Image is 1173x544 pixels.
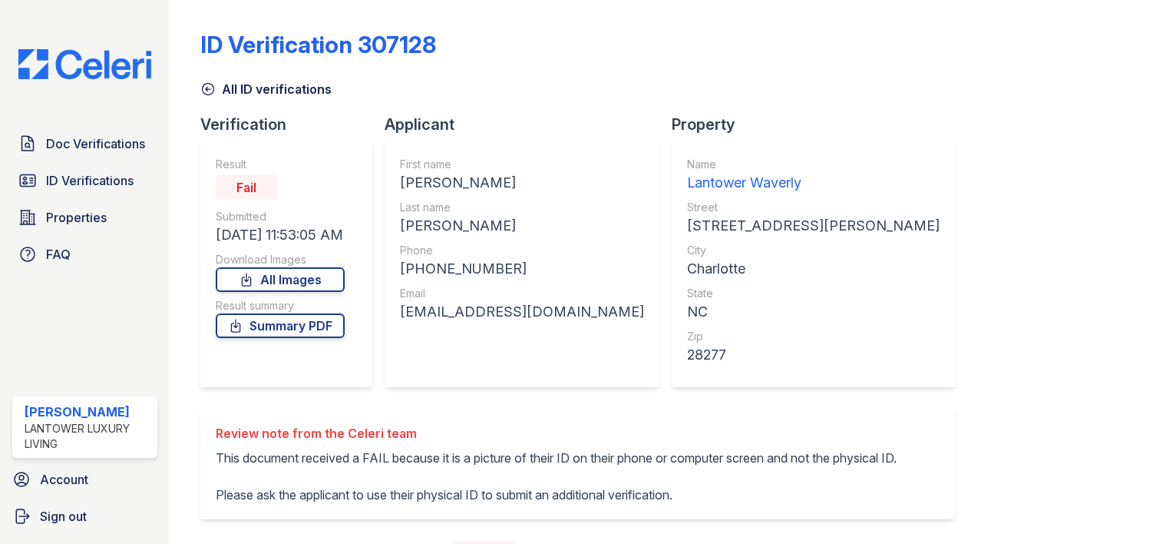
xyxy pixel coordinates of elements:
a: Sign out [6,501,164,532]
a: Doc Verifications [12,128,157,159]
span: Account [40,470,88,489]
div: [PERSON_NAME] [400,172,644,194]
div: Street [687,200,940,215]
div: Charlotte [687,258,940,280]
div: Verification [200,114,385,135]
div: Property [672,114,967,135]
a: Name Lantower Waverly [687,157,940,194]
span: FAQ [46,245,71,264]
div: [EMAIL_ADDRESS][DOMAIN_NAME] [400,301,644,323]
iframe: chat widget [1109,483,1158,529]
div: Result summary [216,298,345,313]
a: Account [6,464,164,495]
div: Result [216,157,345,172]
span: ID Verifications [46,171,134,190]
div: Download Images [216,252,345,267]
a: All ID verifications [200,80,332,98]
div: City [687,243,940,258]
div: 28277 [687,344,940,366]
span: Properties [46,208,107,227]
a: FAQ [12,239,157,270]
div: Phone [400,243,644,258]
div: Fail [216,175,277,200]
div: First name [400,157,644,172]
span: Doc Verifications [46,134,145,153]
div: [PHONE_NUMBER] [400,258,644,280]
div: Email [400,286,644,301]
div: Submitted [216,209,345,224]
div: Name [687,157,940,172]
a: All Images [216,267,345,292]
div: Lantower Luxury Living [25,421,151,452]
p: This document received a FAIL because it is a picture of their ID on their phone or computer scre... [216,449,897,504]
div: Applicant [385,114,672,135]
img: CE_Logo_Blue-a8612792a0a2168367f1c8372b55b34899dd931a85d93a1a3d3e32e68fde9ad4.png [6,49,164,79]
div: [PERSON_NAME] [400,215,644,237]
div: Zip [687,329,940,344]
div: Review note from the Celeri team [216,424,897,443]
div: [PERSON_NAME] [25,403,151,421]
div: NC [687,301,940,323]
a: ID Verifications [12,165,157,196]
div: Last name [400,200,644,215]
div: Lantower Waverly [687,172,940,194]
span: Sign out [40,507,87,526]
div: [STREET_ADDRESS][PERSON_NAME] [687,215,940,237]
a: Properties [12,202,157,233]
div: State [687,286,940,301]
div: [DATE] 11:53:05 AM [216,224,345,246]
div: ID Verification 307128 [200,31,436,58]
a: Summary PDF [216,313,345,338]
